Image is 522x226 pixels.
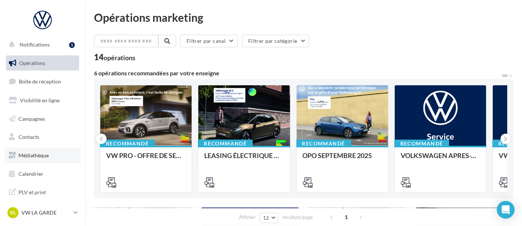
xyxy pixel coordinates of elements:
a: Boîte de réception [4,73,81,89]
span: Opérations [19,60,45,66]
div: Opérations marketing [94,12,513,23]
span: 12 [263,215,269,221]
span: VL [10,209,16,216]
div: OPO SEPTEMBRE 2025 [303,152,382,167]
button: 12 [260,213,279,223]
div: Recommandé [296,140,351,148]
div: opérations [104,54,135,61]
span: Contacts [18,134,39,140]
div: 1 [69,42,75,48]
div: 14 [94,53,135,61]
span: Notifications [20,41,50,48]
span: résultats/page [282,214,313,221]
div: Recommandé [394,140,449,148]
span: Campagnes [18,115,45,121]
a: VL VW LA GARDE [6,206,79,220]
a: Opérations [4,55,81,71]
div: 6 opérations recommandées par votre enseigne [94,70,501,76]
span: Visibilité en ligne [20,97,60,103]
span: Calendrier [18,171,43,177]
div: Recommandé [100,140,155,148]
div: Recommandé [198,140,253,148]
a: Contacts [4,129,81,145]
p: VW LA GARDE [21,209,71,216]
div: Open Intercom Messenger [497,201,515,219]
div: VOLKSWAGEN APRES-VENTE [401,152,480,167]
span: Boîte de réception [19,78,61,85]
a: PLV et print personnalisable [4,184,81,206]
span: Médiathèque [18,152,49,158]
a: Médiathèque [4,148,81,163]
button: Filtrer par canal [180,35,238,47]
a: Calendrier [4,166,81,182]
span: PLV et print personnalisable [18,187,76,203]
a: Campagnes [4,111,81,127]
button: Notifications 1 [4,37,78,52]
button: Filtrer par catégorie [242,35,309,47]
span: Afficher [239,214,256,221]
span: 1 [340,211,352,223]
div: LEASING ÉLECTRIQUE 2025 [204,152,284,167]
div: VW PRO - OFFRE DE SEPTEMBRE 25 [106,152,186,167]
a: Visibilité en ligne [4,93,81,108]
